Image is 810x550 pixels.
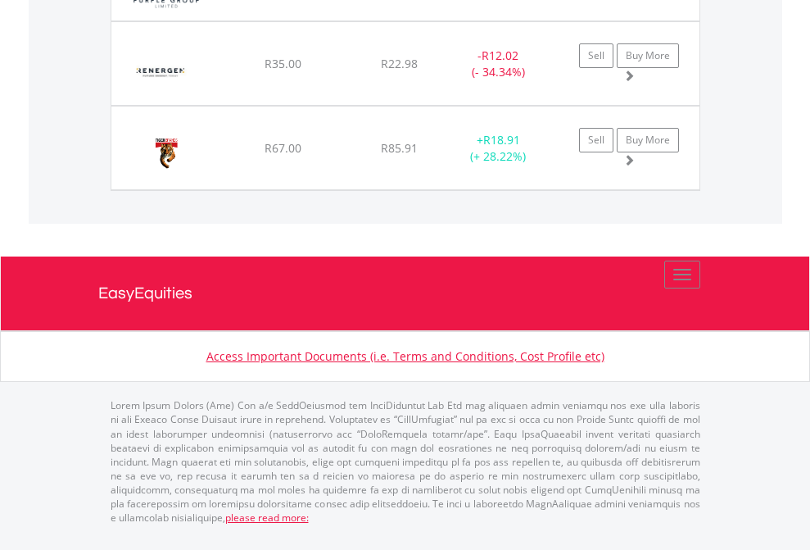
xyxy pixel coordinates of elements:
img: EQU.ZA.REN.png [120,43,202,101]
a: Access Important Documents (i.e. Terms and Conditions, Cost Profile etc) [206,348,604,364]
a: Buy More [617,128,679,152]
span: R22.98 [381,56,418,71]
span: R18.91 [483,132,520,148]
a: Sell [579,43,613,68]
span: R12.02 [482,48,518,63]
a: Sell [579,128,613,152]
a: Buy More [617,43,679,68]
span: R35.00 [265,56,301,71]
img: EQU.ZA.TBS.png [120,127,212,185]
p: Lorem Ipsum Dolors (Ame) Con a/e SeddOeiusmod tem InciDiduntut Lab Etd mag aliquaen admin veniamq... [111,398,700,525]
a: EasyEquities [98,257,713,330]
div: - (- 34.34%) [447,48,550,80]
span: R67.00 [265,140,301,156]
span: R85.91 [381,140,418,156]
div: + (+ 28.22%) [447,132,550,165]
a: please read more: [225,511,309,525]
